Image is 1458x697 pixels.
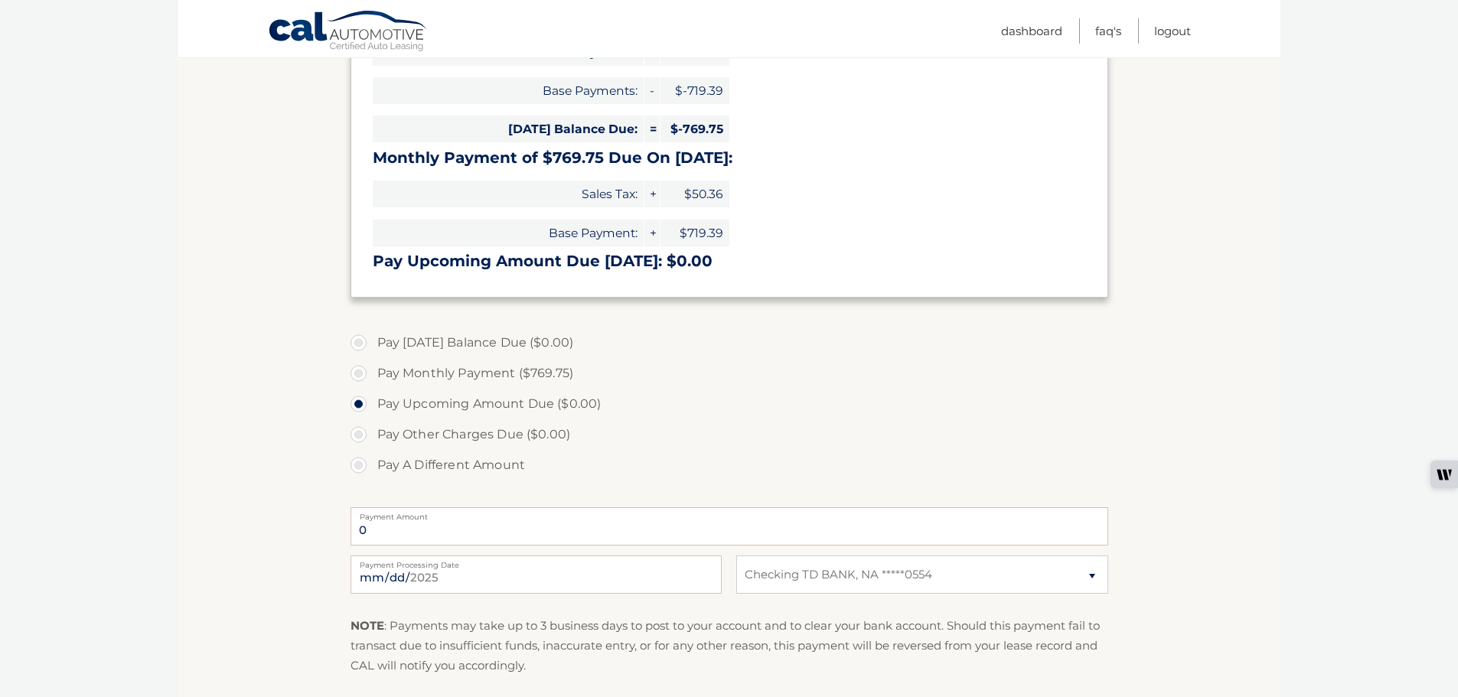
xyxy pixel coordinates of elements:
[351,419,1108,450] label: Pay Other Charges Due ($0.00)
[351,507,1108,546] input: Payment Amount
[268,10,429,54] a: Cal Automotive
[1095,18,1121,44] a: FAQ's
[373,77,644,104] span: Base Payments:
[1154,18,1191,44] a: Logout
[351,555,722,594] input: Payment Date
[644,116,660,142] span: =
[351,507,1108,519] label: Payment Amount
[1001,18,1062,44] a: Dashboard
[661,220,729,246] span: $719.39
[351,555,722,568] label: Payment Processing Date
[373,116,644,142] span: [DATE] Balance Due:
[351,358,1108,389] label: Pay Monthly Payment ($769.75)
[373,181,644,207] span: Sales Tax:
[351,616,1108,676] p: : Payments may take up to 3 business days to post to your account and to clear your bank account....
[373,252,1086,271] h3: Pay Upcoming Amount Due [DATE]: $0.00
[661,77,729,104] span: $-719.39
[661,116,729,142] span: $-769.75
[351,618,384,633] strong: NOTE
[644,181,660,207] span: +
[373,220,644,246] span: Base Payment:
[644,220,660,246] span: +
[373,148,1086,168] h3: Monthly Payment of $769.75 Due On [DATE]:
[351,389,1108,419] label: Pay Upcoming Amount Due ($0.00)
[351,450,1108,480] label: Pay A Different Amount
[351,327,1108,358] label: Pay [DATE] Balance Due ($0.00)
[644,77,660,104] span: -
[661,181,729,207] span: $50.36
